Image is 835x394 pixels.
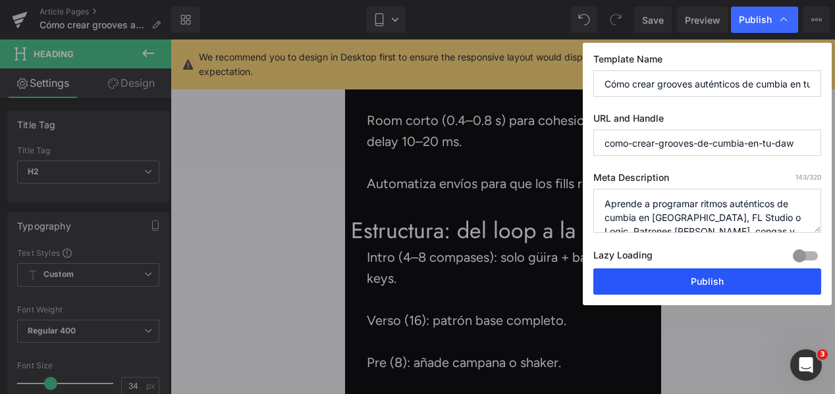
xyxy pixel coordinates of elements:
label: Meta Description [593,172,821,189]
p: Ambiente [22,28,294,49]
p: Intro (4–8 compases): solo güira + bajo o keys. [22,207,294,249]
label: Template Name [593,53,821,70]
span: Publish [739,14,772,26]
p: Room corto (0.4–0.8 s) para cohesionar; pre-delay 10–20 ms. [22,70,294,112]
span: /320 [795,173,821,181]
label: Lazy Loading [593,247,653,268]
p: Pre (8): añade campana o shaker. [22,312,294,333]
span: 3 [817,349,828,360]
p: Verso (16): patrón base completo. [22,270,294,291]
p: Automatiza envíos para que los fills respiren. [22,134,294,155]
textarea: Aprende a programar ritmos auténticos de cumbia en [GEOGRAPHIC_DATA], FL Studio o Logic. Patrones... [593,189,821,233]
button: Publish [593,268,821,295]
span: 143 [795,173,807,181]
iframe: Intercom live chat [790,349,822,381]
label: URL and Handle [593,112,821,130]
